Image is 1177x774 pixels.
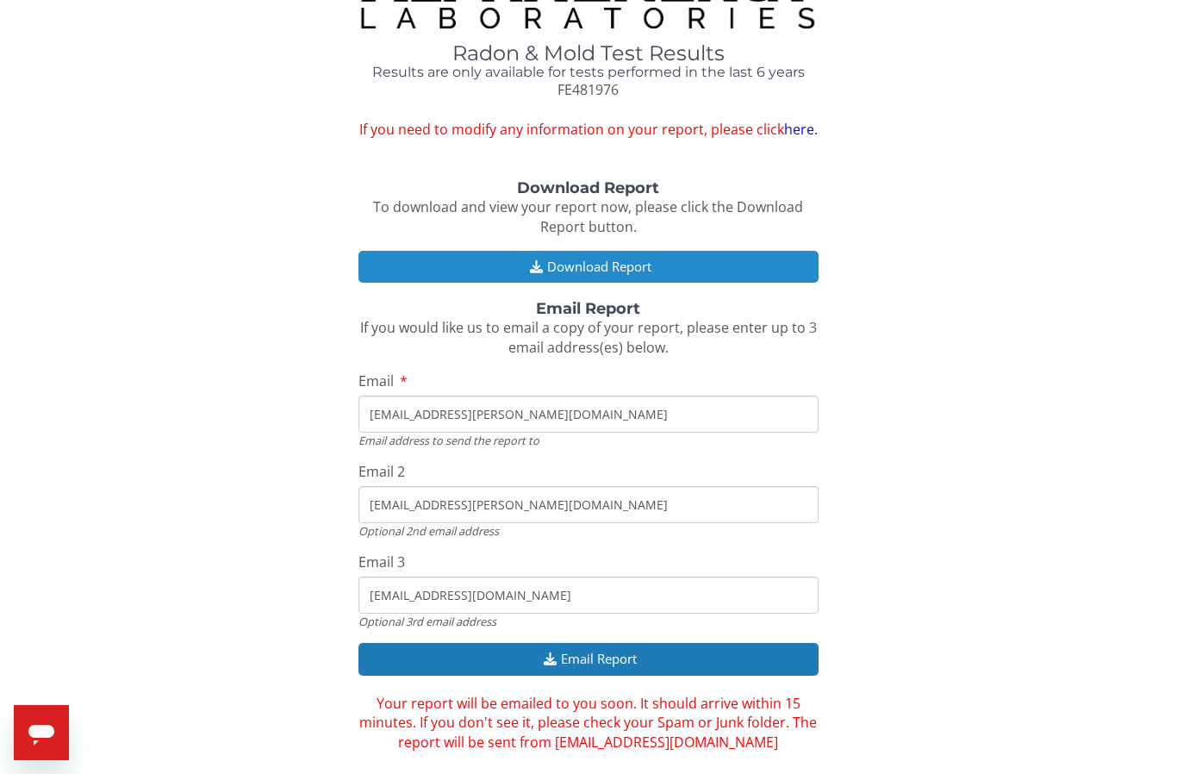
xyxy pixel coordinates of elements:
[358,643,819,675] button: Email Report
[14,705,69,760] iframe: Button to launch messaging window, conversation in progress
[358,120,819,140] span: If you need to modify any information on your report, please click
[358,523,819,539] div: Optional 2nd email address
[358,552,405,571] span: Email 3
[358,251,819,283] button: Download Report
[360,318,817,357] span: If you would like us to email a copy of your report, please enter up to 3 email address(es) below.
[373,197,803,236] span: To download and view your report now, please click the Download Report button.
[557,80,619,99] span: FE481976
[784,120,818,139] a: here.
[358,42,819,65] h1: Radon & Mold Test Results
[358,614,819,629] div: Optional 3rd email address
[358,462,405,481] span: Email 2
[358,65,819,80] h4: Results are only available for tests performed in the last 6 years
[358,371,394,390] span: Email
[536,299,640,318] strong: Email Report
[517,178,659,197] strong: Download Report
[358,433,819,448] div: Email address to send the report to
[359,694,817,752] span: Your report will be emailed to you soon. It should arrive within 15 minutes. If you don't see it,...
